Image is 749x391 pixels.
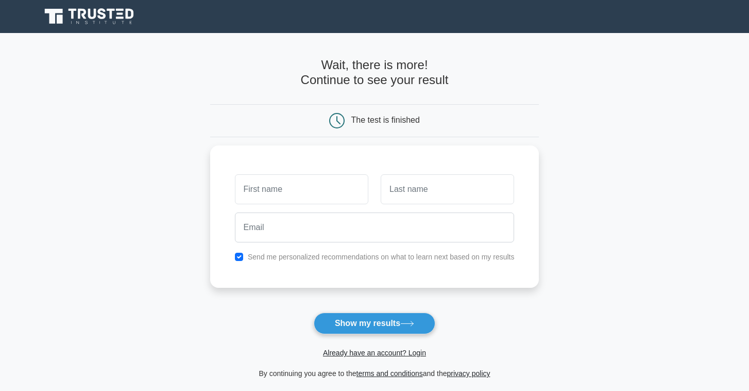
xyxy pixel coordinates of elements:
[356,369,423,378] a: terms and conditions
[204,367,546,380] div: By continuing you agree to the and the
[447,369,490,378] a: privacy policy
[351,116,420,124] div: The test is finished
[248,253,515,261] label: Send me personalized recommendations on what to learn next based on my results
[381,174,514,204] input: Last name
[235,174,368,204] input: First name
[323,349,426,357] a: Already have an account? Login
[210,58,539,88] h4: Wait, there is more! Continue to see your result
[314,313,435,334] button: Show my results
[235,213,515,242] input: Email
